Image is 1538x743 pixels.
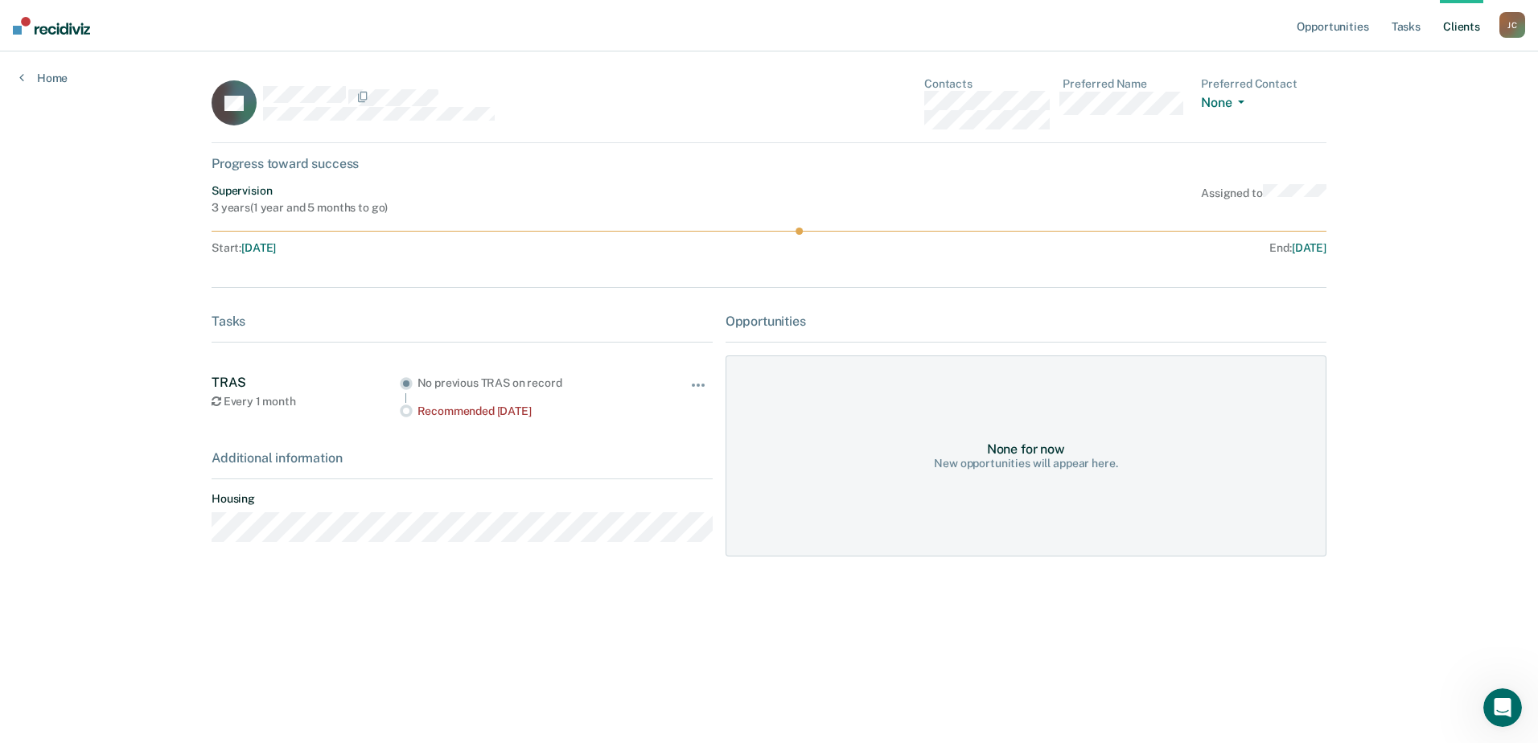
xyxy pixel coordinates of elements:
[1201,77,1326,91] dt: Preferred Contact
[1201,184,1326,215] div: Assigned to
[1483,688,1522,727] iframe: Intercom live chat
[987,441,1065,457] div: None for now
[14,493,308,520] textarea: Message…
[25,527,38,540] button: Emoji picker
[102,527,115,540] button: Start recording
[1499,12,1525,38] button: JC
[417,404,650,418] div: Recommended [DATE]
[776,241,1326,255] div: End :
[924,77,1050,91] dt: Contacts
[212,314,713,329] div: Tasks
[51,527,64,540] button: Gif picker
[13,17,90,35] img: Recidiviz
[212,241,770,255] div: Start :
[1201,95,1251,113] button: None
[252,6,282,37] button: Home
[212,184,388,198] div: Supervision
[282,6,311,35] div: Close
[91,9,117,35] img: Profile image for Kim
[1063,77,1188,91] dt: Preferred Name
[19,71,68,85] a: Home
[276,520,302,546] button: Send a message…
[10,6,41,37] button: go back
[212,156,1326,171] div: Progress toward success
[123,15,179,27] h1: Recidiviz
[726,314,1326,329] div: Opportunities
[212,492,713,506] dt: Housing
[417,376,650,390] div: No previous TRAS on record
[212,201,388,215] div: 3 years ( 1 year and 5 months to go )
[1499,12,1525,38] div: J C
[76,527,89,540] button: Upload attachment
[46,9,72,35] div: Profile image for Krysty
[934,457,1117,470] div: New opportunities will appear here.
[212,395,400,408] div: Every 1 month
[212,375,400,390] div: TRAS
[241,241,276,254] span: [DATE]
[212,450,713,466] div: Additional information
[68,9,94,35] img: Profile image for Rajan
[1292,241,1326,254] span: [DATE]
